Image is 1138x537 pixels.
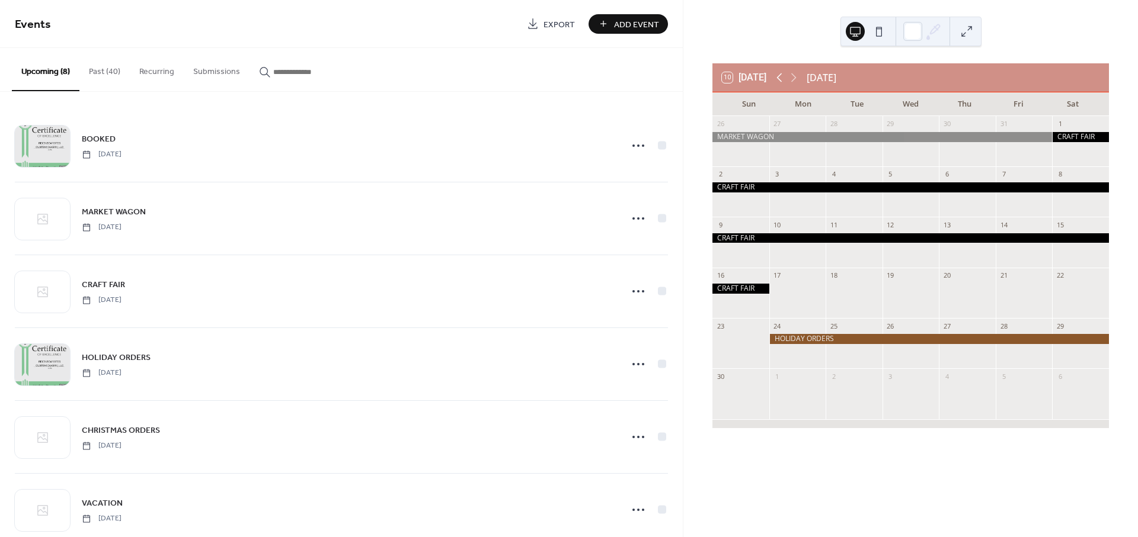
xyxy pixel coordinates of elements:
[82,278,125,291] a: CRAFT FAIR
[829,220,838,229] div: 11
[544,18,575,31] span: Export
[82,425,160,437] span: CHRISTMAS ORDERS
[716,321,725,330] div: 23
[82,440,122,451] span: [DATE]
[79,48,130,90] button: Past (40)
[830,92,884,116] div: Tue
[829,170,838,179] div: 4
[886,321,895,330] div: 26
[807,70,836,85] div: [DATE]
[829,321,838,330] div: 25
[773,120,782,128] div: 27
[518,14,584,34] a: Export
[1056,271,1065,280] div: 22
[942,220,951,229] div: 13
[614,18,659,31] span: Add Event
[773,271,782,280] div: 17
[12,48,79,91] button: Upcoming (8)
[942,120,951,128] div: 30
[829,120,838,128] div: 28
[886,170,895,179] div: 5
[716,120,725,128] div: 26
[82,295,122,306] span: [DATE]
[718,69,771,86] button: 10[DATE]
[82,352,151,364] span: HOLIDAY ORDERS
[712,182,1109,192] div: CRAFT FAIR
[942,372,951,381] div: 4
[712,132,1052,142] div: MARKET WAGON
[82,368,122,378] span: [DATE]
[82,513,122,524] span: [DATE]
[773,321,782,330] div: 24
[999,372,1008,381] div: 5
[716,372,725,381] div: 30
[886,120,895,128] div: 29
[773,220,782,229] div: 10
[716,271,725,280] div: 16
[773,372,782,381] div: 1
[999,220,1008,229] div: 14
[82,279,125,291] span: CRAFT FAIR
[1046,92,1099,116] div: Sat
[82,206,146,218] span: MARKET WAGON
[886,271,895,280] div: 19
[829,372,838,381] div: 2
[999,170,1008,179] div: 7
[999,271,1008,280] div: 21
[722,92,776,116] div: Sun
[82,222,122,233] span: [DATE]
[829,271,838,280] div: 18
[942,271,951,280] div: 20
[82,351,151,364] a: HOLIDAY ORDERS
[589,14,668,34] button: Add Event
[1056,120,1065,128] div: 1
[130,48,184,90] button: Recurring
[716,220,725,229] div: 9
[1056,321,1065,330] div: 29
[942,170,951,179] div: 6
[999,321,1008,330] div: 28
[776,92,830,116] div: Mon
[999,120,1008,128] div: 31
[938,92,992,116] div: Thu
[15,13,51,36] span: Events
[82,149,122,160] span: [DATE]
[884,92,938,116] div: Wed
[184,48,250,90] button: Submissions
[886,372,895,381] div: 3
[712,233,1109,243] div: CRAFT FAIR
[1056,372,1065,381] div: 6
[82,132,116,146] a: BOOKED
[886,220,895,229] div: 12
[82,423,160,437] a: CHRISTMAS ORDERS
[769,334,1109,344] div: HOLIDAY ORDERS
[1056,170,1065,179] div: 8
[773,170,782,179] div: 3
[992,92,1046,116] div: Fri
[716,170,725,179] div: 2
[82,133,116,146] span: BOOKED
[1056,220,1065,229] div: 15
[942,321,951,330] div: 27
[82,496,123,510] a: VACATION
[82,205,146,218] a: MARKET WAGON
[1052,132,1109,142] div: CRAFT FAIR
[712,284,769,294] div: CRAFT FAIR
[82,497,123,510] span: VACATION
